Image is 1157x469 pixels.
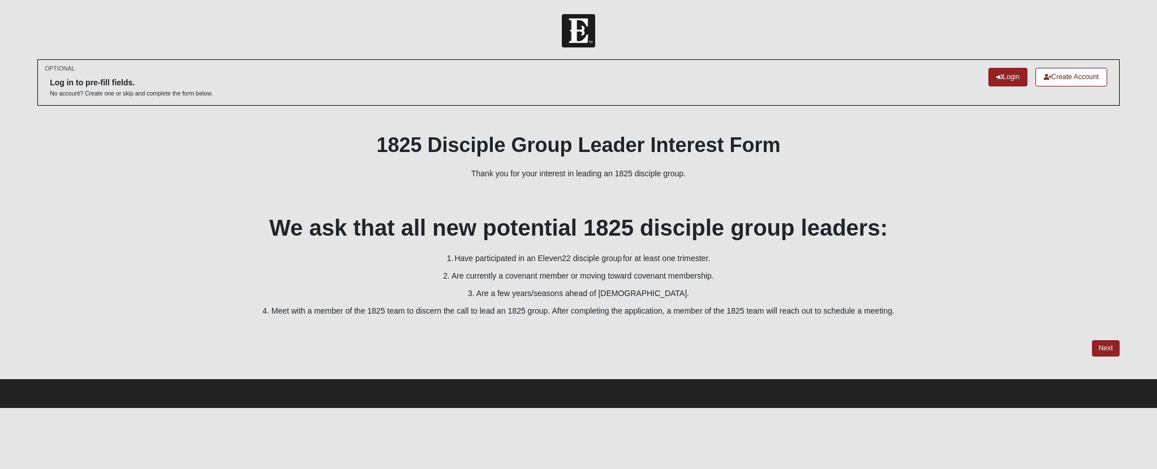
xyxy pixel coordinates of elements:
[45,64,75,73] small: OPTIONAL
[562,14,595,47] img: Church of Eleven22 Logo
[37,168,1120,180] p: Thank you for your interest in leading an 1825 disciple group.
[1092,340,1120,357] a: Next
[1035,68,1107,86] a: Create Account
[37,214,1120,241] h2: We ask that all new potential 1825 disciple group leaders:
[50,78,213,88] h6: Log in to pre-fill fields.
[37,253,1120,264] p: 1. Have participated in an Eleven22 disciple group for at least one trimester.
[50,89,213,98] p: No account? Create one or skip and complete the form below.
[37,288,1120,299] p: 3. Are a few years/seasons ahead of [DEMOGRAPHIC_DATA].
[37,270,1120,282] p: 2. Are currently a covenant member or moving toward covenant membership.
[37,133,1120,157] h1: 1825 Disciple Group Leader Interest Form
[988,68,1027,86] a: Login
[37,305,1120,317] p: 4. Meet with a member of the 1825 team to discern the call to lead an 1825 group. After completin...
